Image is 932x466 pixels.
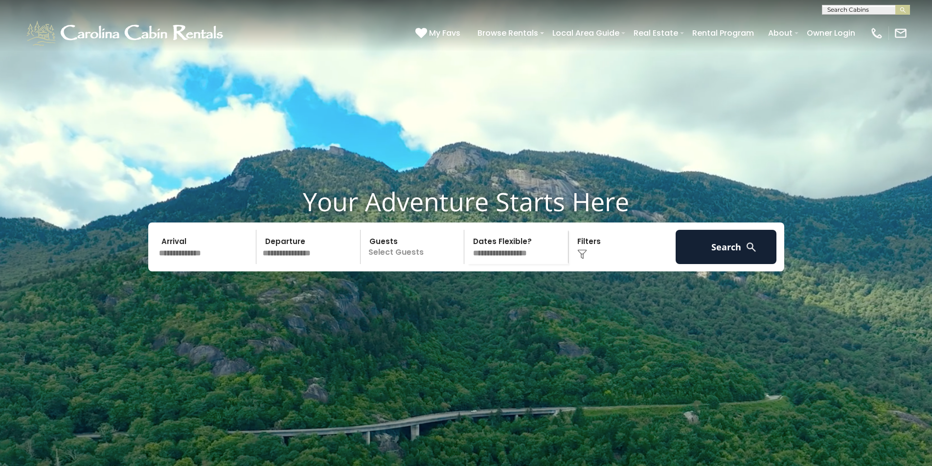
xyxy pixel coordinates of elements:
[473,24,543,42] a: Browse Rentals
[629,24,683,42] a: Real Estate
[687,24,759,42] a: Rental Program
[24,19,227,48] img: White-1-1-2.png
[429,27,460,39] span: My Favs
[870,26,884,40] img: phone-regular-white.png
[763,24,797,42] a: About
[745,241,757,253] img: search-regular-white.png
[577,249,587,259] img: filter--v1.png
[415,27,463,40] a: My Favs
[894,26,908,40] img: mail-regular-white.png
[676,230,777,264] button: Search
[802,24,860,42] a: Owner Login
[364,230,464,264] p: Select Guests
[547,24,624,42] a: Local Area Guide
[7,186,925,217] h1: Your Adventure Starts Here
